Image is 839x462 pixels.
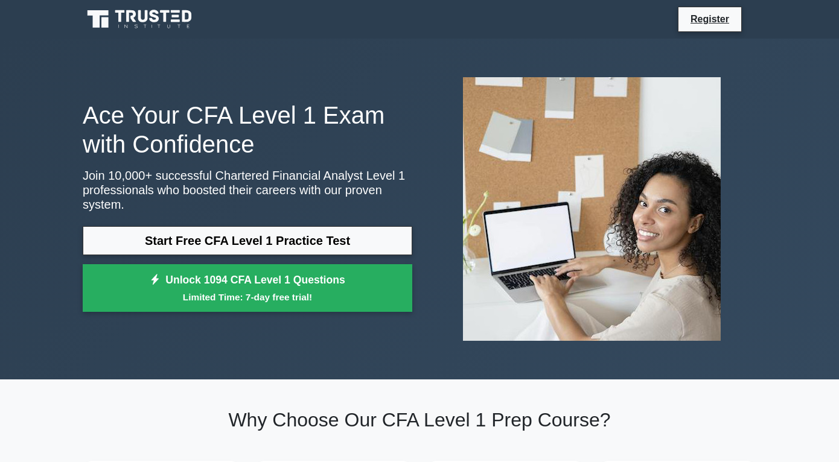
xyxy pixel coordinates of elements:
a: Register [683,11,736,27]
p: Join 10,000+ successful Chartered Financial Analyst Level 1 professionals who boosted their caree... [83,168,412,212]
a: Unlock 1094 CFA Level 1 QuestionsLimited Time: 7-day free trial! [83,264,412,312]
small: Limited Time: 7-day free trial! [98,290,397,304]
h1: Ace Your CFA Level 1 Exam with Confidence [83,101,412,159]
a: Start Free CFA Level 1 Practice Test [83,226,412,255]
h2: Why Choose Our CFA Level 1 Prep Course? [83,408,756,431]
